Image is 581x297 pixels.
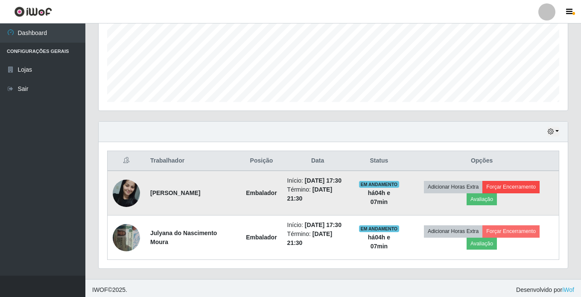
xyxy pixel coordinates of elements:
th: Opções [405,151,559,171]
a: iWof [562,286,574,293]
strong: Embalador [246,234,277,241]
li: Término: [287,185,348,203]
strong: há 04 h e 07 min [368,189,390,205]
button: Avaliação [467,238,497,250]
span: IWOF [92,286,108,293]
strong: [PERSON_NAME] [150,189,200,196]
img: 1651018205499.jpeg [113,175,140,211]
button: Forçar Encerramento [482,181,540,193]
li: Início: [287,176,348,185]
span: © 2025 . [92,285,127,294]
strong: Embalador [246,189,277,196]
li: Término: [287,230,348,247]
time: [DATE] 17:30 [305,221,342,228]
th: Trabalhador [145,151,241,171]
time: [DATE] 17:30 [305,177,342,184]
th: Posição [241,151,282,171]
strong: há 04 h e 07 min [368,234,390,250]
img: CoreUI Logo [14,6,52,17]
button: Adicionar Horas Extra [424,181,482,193]
strong: Julyana do Nascimento Moura [150,230,217,245]
span: EM ANDAMENTO [359,225,400,232]
button: Adicionar Horas Extra [424,225,482,237]
img: 1752452635065.jpeg [113,219,140,256]
span: EM ANDAMENTO [359,181,400,188]
th: Status [353,151,405,171]
th: Data [282,151,353,171]
button: Forçar Encerramento [482,225,540,237]
li: Início: [287,221,348,230]
span: Desenvolvido por [516,285,574,294]
button: Avaliação [467,193,497,205]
